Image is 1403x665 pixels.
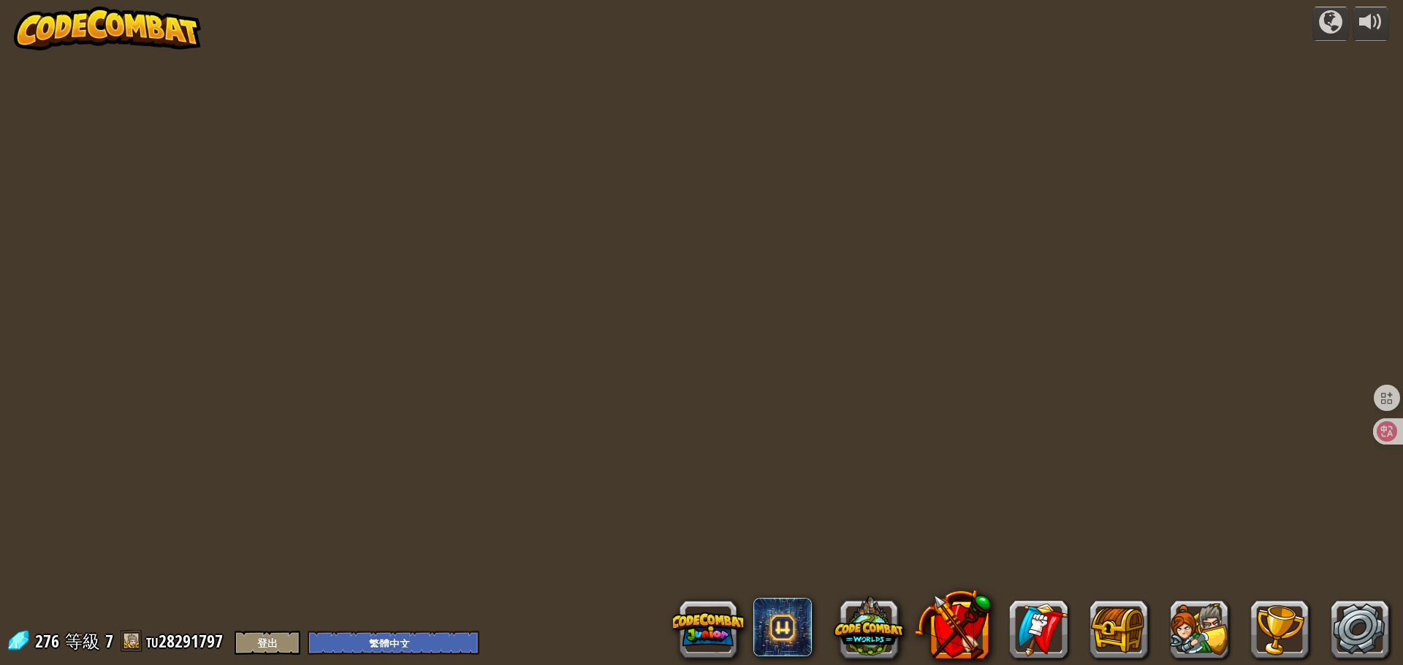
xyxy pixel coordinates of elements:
[235,631,300,655] button: 登出
[1353,7,1389,41] button: 調整音量
[65,629,100,653] span: 等級
[105,629,113,653] span: 7
[146,629,227,653] a: tu28291797
[1312,7,1349,41] button: 征戰
[14,7,201,50] img: CodeCombat - Learn how to code by playing a game
[35,629,64,653] span: 276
